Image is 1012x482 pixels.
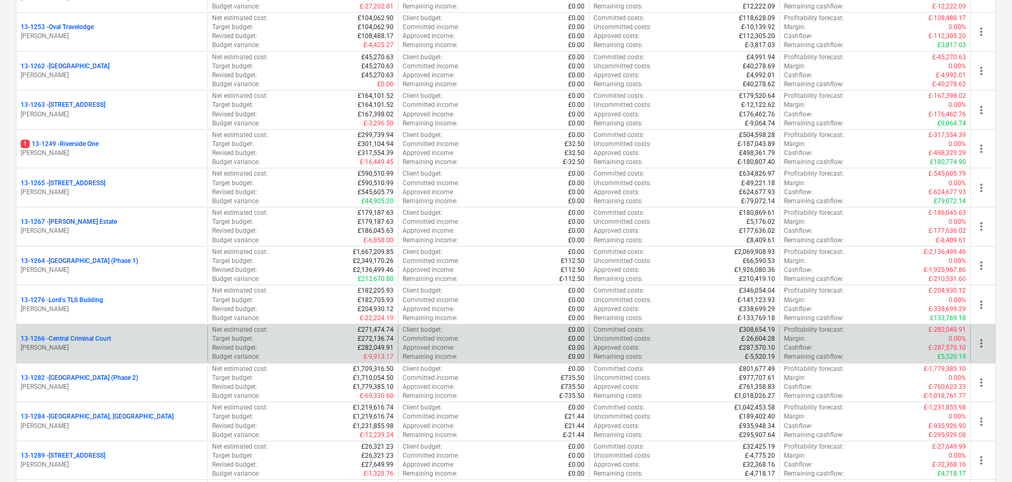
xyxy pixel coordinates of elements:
p: Uncommitted costs : [594,257,651,266]
p: £-4,425.27 [363,41,394,50]
p: Client budget : [403,169,442,178]
p: £182,205.93 [358,286,394,295]
p: Net estimated cost : [212,208,268,217]
p: [PERSON_NAME] [21,110,203,119]
p: Remaining cashflow : [784,119,844,128]
p: £186,045.63 [358,226,394,235]
p: £0.00 [568,208,585,217]
p: £45,270.63 [361,71,394,80]
p: Net estimated cost : [212,131,268,140]
p: [PERSON_NAME] [21,383,203,392]
span: more_vert [975,298,988,311]
p: Uncommitted costs : [594,62,651,71]
p: Committed income : [403,101,459,110]
p: Approved costs : [594,226,640,235]
p: Target budget : [212,62,253,71]
span: more_vert [975,181,988,194]
p: £-545,605.79 [928,169,966,178]
p: Remaining cashflow : [784,197,844,206]
p: Committed costs : [594,208,644,217]
p: Budget variance : [212,41,260,50]
p: £0.00 [568,62,585,71]
span: more_vert [975,220,988,233]
p: £4,991.94 [746,53,775,62]
p: Margin : [784,140,806,149]
span: more_vert [975,376,988,389]
span: 1 [21,140,30,148]
p: £0.00 [568,226,585,235]
p: £0.00 [568,188,585,197]
p: Revised budget : [212,226,257,235]
p: Target budget : [212,296,253,305]
p: Net estimated cost : [212,53,268,62]
p: Profitability forecast : [784,286,844,295]
p: Remaining income : [403,275,458,284]
p: Target budget : [212,217,253,226]
p: Margin : [784,179,806,188]
p: Uncommitted costs : [594,217,651,226]
p: Cashflow : [784,32,813,41]
p: £-112.50 [559,275,585,284]
p: £180,774.90 [930,158,966,167]
p: £0.00 [568,286,585,295]
p: £0.00 [568,131,585,140]
p: Remaining income : [403,2,458,11]
p: Approved income : [403,305,454,314]
p: £212,670.80 [358,275,394,284]
p: Cashflow : [784,266,813,275]
p: Committed costs : [594,131,644,140]
p: £104,062.90 [358,23,394,32]
p: £182,705.93 [358,296,394,305]
p: £0.00 [568,296,585,305]
p: £112,305.20 [739,32,775,41]
p: 0.00% [949,23,966,32]
p: £498,361.79 [739,149,775,158]
p: Net estimated cost : [212,92,268,101]
p: Uncommitted costs : [594,140,651,149]
p: 0.00% [949,257,966,266]
p: Target budget : [212,179,253,188]
p: £-108,488.17 [928,14,966,23]
p: Target budget : [212,101,253,110]
p: Remaining cashflow : [784,80,844,89]
p: £164,101.52 [358,92,394,101]
p: £-89,221.18 [741,179,775,188]
p: 13-1266 - Central Criminal Court [21,334,111,343]
p: [PERSON_NAME] [21,226,203,235]
p: 13-1282 - [GEOGRAPHIC_DATA] (Phase 2) [21,374,138,383]
span: more_vert [975,25,988,38]
p: Margin : [784,23,806,32]
p: £32.50 [564,149,585,158]
p: Remaining costs : [594,197,643,206]
p: £8,409.61 [746,236,775,245]
p: £45,270.63 [361,53,394,62]
p: £2,349,170.26 [353,257,394,266]
p: £317,554.39 [358,149,394,158]
p: Client budget : [403,208,442,217]
p: [PERSON_NAME] [21,305,203,314]
div: 13-1276 -Lord's TLS Building[PERSON_NAME] [21,296,203,314]
p: 13-1262 - [GEOGRAPHIC_DATA] [21,62,110,71]
p: 13-1263 - [STREET_ADDRESS] [21,101,105,110]
p: Committed income : [403,62,459,71]
p: Uncommitted costs : [594,296,651,305]
p: £0.00 [568,236,585,245]
p: £179,187.63 [358,217,394,226]
p: 13-1249 - Riverside One [21,140,98,149]
p: Approved income : [403,266,454,275]
p: Revised budget : [212,266,257,275]
p: Client budget : [403,14,442,23]
p: Committed costs : [594,248,644,257]
p: Committed income : [403,179,459,188]
p: Committed costs : [594,14,644,23]
p: £-498,329.29 [928,149,966,158]
p: £-3,296.50 [363,119,394,128]
p: £-112,305.20 [928,32,966,41]
p: Budget variance : [212,275,260,284]
p: £-180,807.40 [737,158,775,167]
p: £299,739.94 [358,131,394,140]
p: £0.00 [568,2,585,11]
p: £3,817.03 [937,41,966,50]
p: Net estimated cost : [212,286,268,295]
p: Budget variance : [212,197,260,206]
